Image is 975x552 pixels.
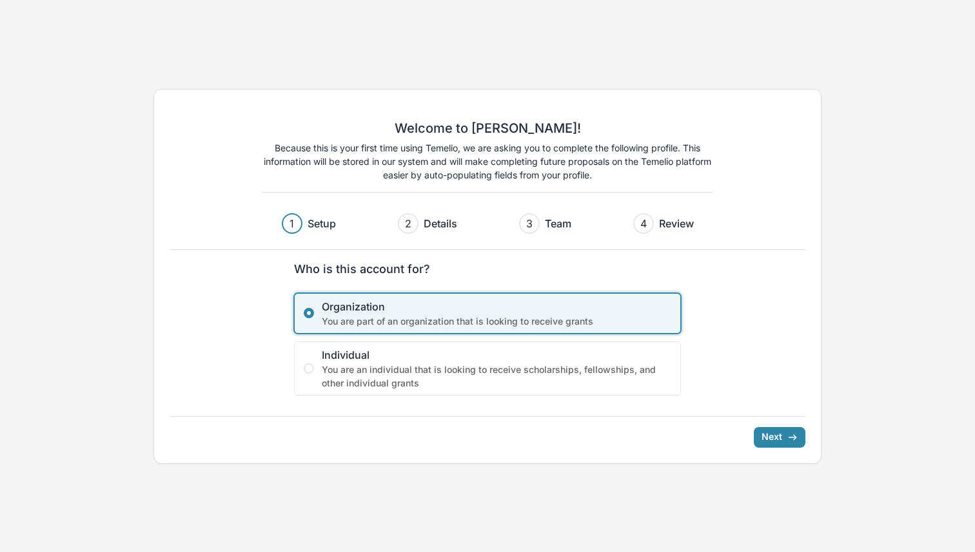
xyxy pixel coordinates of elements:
[395,120,581,136] h2: Welcome to [PERSON_NAME]!
[282,213,694,234] div: Progress
[322,347,671,363] span: Individual
[262,141,713,182] p: Because this is your first time using Temelio, we are asking you to complete the following profil...
[322,314,671,328] span: You are part of an organization that is looking to receive grants
[308,216,336,231] h3: Setup
[754,427,805,448] button: Next
[640,216,647,231] div: 4
[659,216,694,231] h3: Review
[424,216,457,231] h3: Details
[322,363,671,390] span: You are an individual that is looking to receive scholarships, fellowships, and other individual ...
[405,216,411,231] div: 2
[294,260,673,278] label: Who is this account for?
[526,216,533,231] div: 3
[545,216,571,231] h3: Team
[290,216,294,231] div: 1
[322,299,671,314] span: Organization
